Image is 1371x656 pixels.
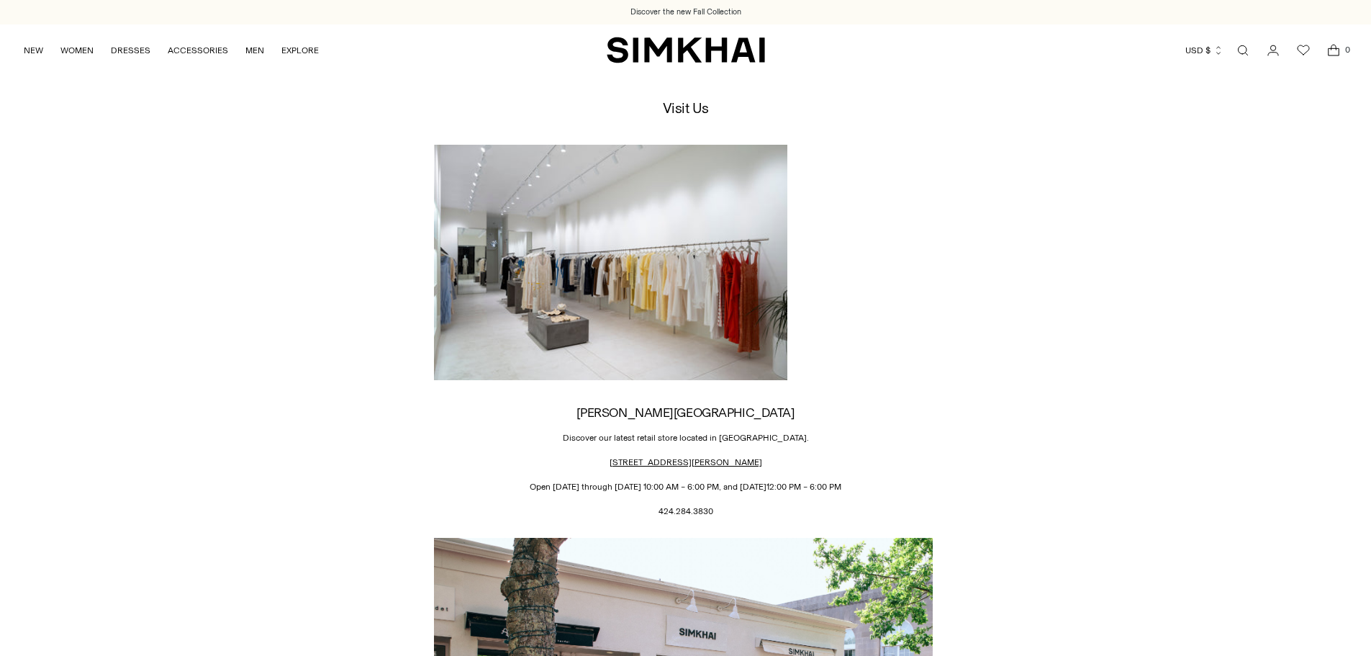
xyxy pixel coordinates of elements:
button: USD $ [1185,35,1223,66]
p: Discover our latest retail store located in [GEOGRAPHIC_DATA]. [434,431,938,444]
a: WOMEN [60,35,94,66]
h2: [PERSON_NAME][GEOGRAPHIC_DATA] [434,405,938,419]
a: Open search modal [1229,36,1257,65]
a: Go to the account page [1259,36,1288,65]
span: 0 [1341,43,1354,56]
a: Discover the new Fall Collection [630,6,741,18]
p: Open [DATE] through [DATE] 10:00 AM – 6:00 PM, and [DATE] [434,480,938,493]
a: SIMKHAI [607,36,765,64]
a: DRESSES [111,35,150,66]
a: ACCESSORIES [168,35,228,66]
a: EXPLORE [281,35,319,66]
a: NEW [24,35,43,66]
a: Wishlist [1289,36,1318,65]
a: MEN [245,35,264,66]
a: [STREET_ADDRESS][PERSON_NAME] [610,457,762,467]
a: Open cart modal [1319,36,1348,65]
span: 12:00 PM – 6:00 PM [766,482,841,492]
h1: Visit Us [663,100,709,116]
p: 424.284.3830 [434,505,938,518]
